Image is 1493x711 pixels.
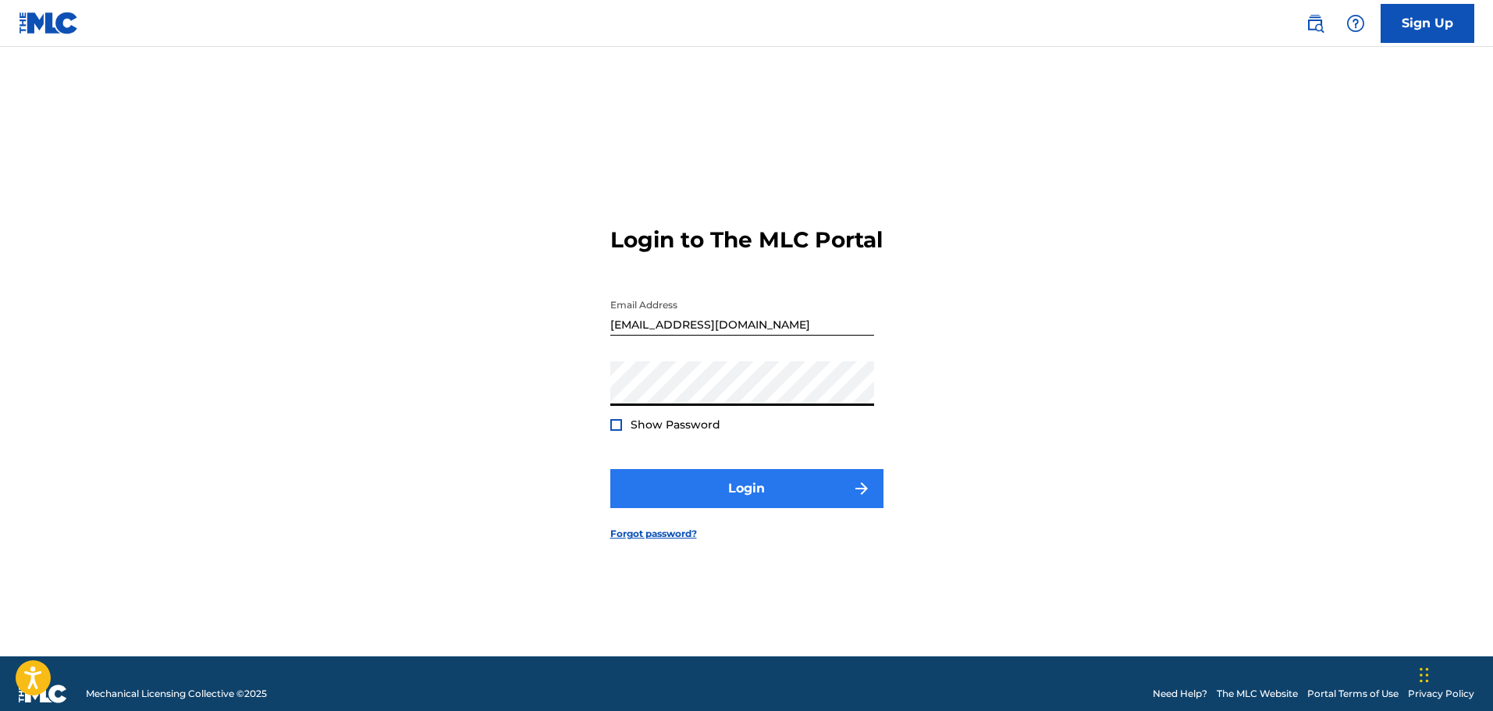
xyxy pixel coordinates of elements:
[610,469,883,508] button: Login
[1415,636,1493,711] iframe: Chat Widget
[1420,652,1429,699] div: Drag
[1346,14,1365,33] img: help
[1299,8,1331,39] a: Public Search
[610,527,697,541] a: Forgot password?
[1340,8,1371,39] div: Help
[86,687,267,701] span: Mechanical Licensing Collective © 2025
[852,479,871,498] img: f7272a7cc735f4ea7f67.svg
[1381,4,1474,43] a: Sign Up
[1306,14,1324,33] img: search
[1217,687,1298,701] a: The MLC Website
[610,226,883,254] h3: Login to The MLC Portal
[19,684,67,703] img: logo
[19,12,79,34] img: MLC Logo
[1307,687,1399,701] a: Portal Terms of Use
[631,418,720,432] span: Show Password
[1408,687,1474,701] a: Privacy Policy
[1153,687,1207,701] a: Need Help?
